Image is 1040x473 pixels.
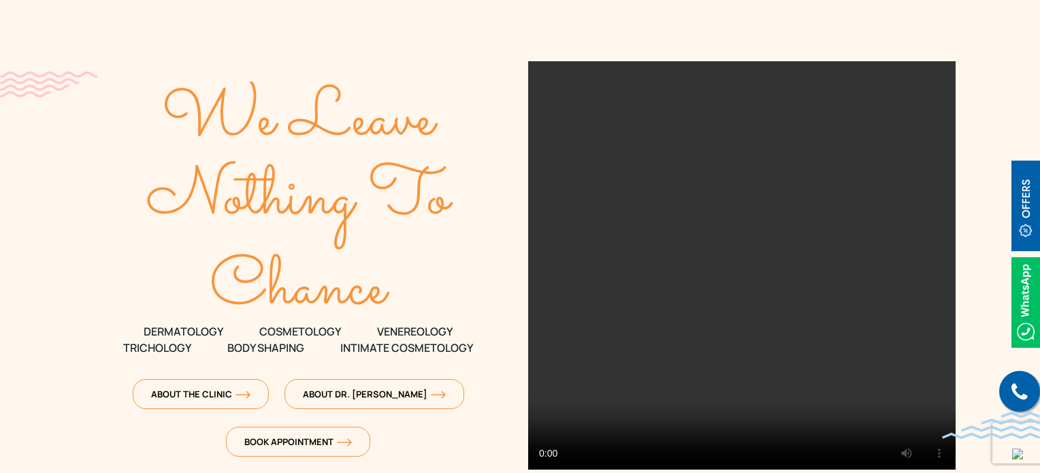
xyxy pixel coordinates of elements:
[377,323,453,340] span: VENEREOLOGY
[942,412,1040,439] img: bluewave
[303,388,446,400] span: About Dr. [PERSON_NAME]
[340,340,473,356] span: Intimate Cosmetology
[1012,448,1023,459] img: up-blue-arrow.svg
[227,340,304,356] span: Body Shaping
[226,427,370,457] a: Book Appointmentorange-arrow
[151,388,250,400] span: About The Clinic
[1011,293,1040,308] a: Whatsappicon
[133,379,269,409] a: About The Clinicorange-arrow
[144,323,223,340] span: DERMATOLOGY
[162,70,438,171] text: We Leave
[147,148,454,249] text: Nothing To
[235,391,250,399] img: orange-arrow
[259,323,341,340] span: COSMETOLOGY
[1011,161,1040,251] img: offerBt
[210,239,391,340] text: Chance
[244,436,352,448] span: Book Appointment
[285,379,464,409] a: About Dr. [PERSON_NAME]orange-arrow
[1011,257,1040,348] img: Whatsappicon
[431,391,446,399] img: orange-arrow
[123,340,191,356] span: TRICHOLOGY
[337,438,352,446] img: orange-arrow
